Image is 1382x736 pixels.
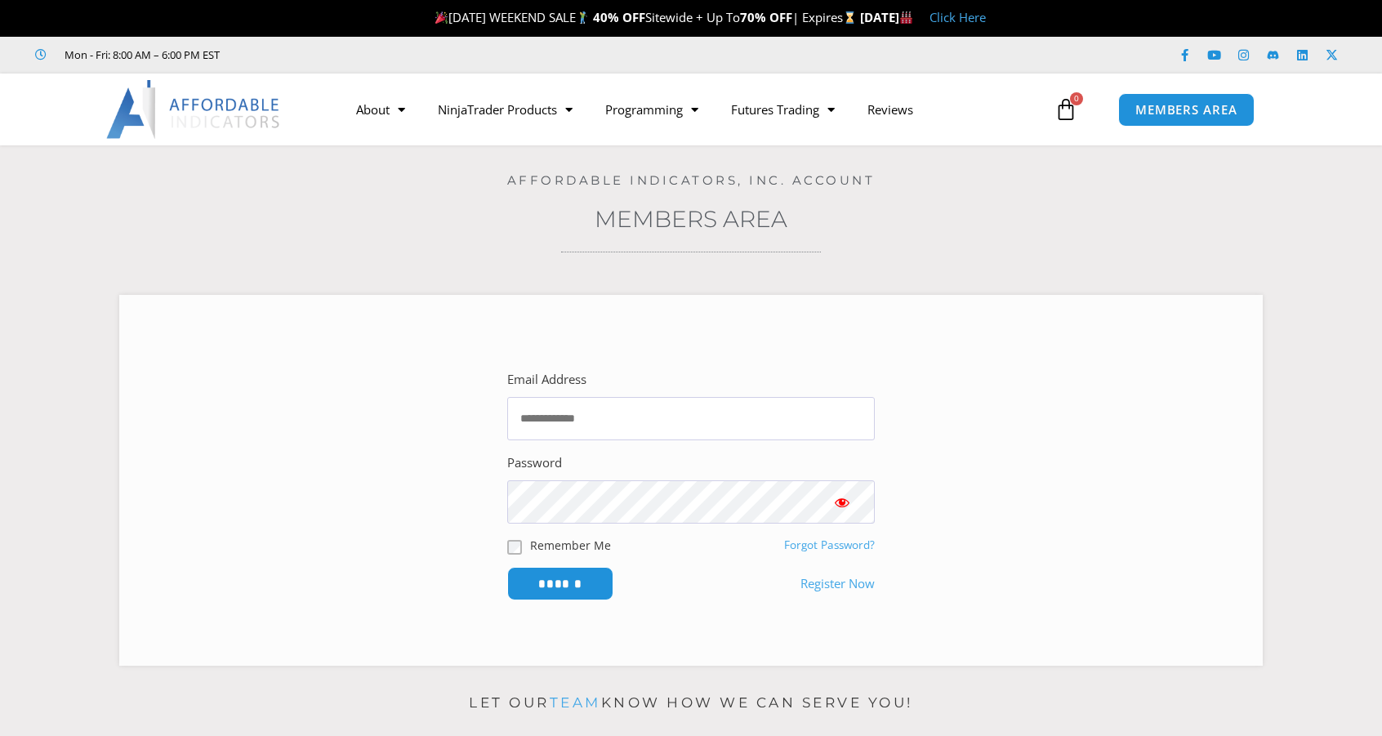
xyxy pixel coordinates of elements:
[435,11,448,24] img: 🎉
[930,9,986,25] a: Click Here
[1135,104,1237,116] span: MEMBERS AREA
[119,690,1263,716] p: Let our know how we can serve you!
[1070,92,1083,105] span: 0
[1118,93,1255,127] a: MEMBERS AREA
[431,9,860,25] span: [DATE] WEEKEND SALE Sitewide + Up To | Expires
[550,694,601,711] a: team
[715,91,851,128] a: Futures Trading
[595,205,787,233] a: Members Area
[340,91,1050,128] nav: Menu
[589,91,715,128] a: Programming
[507,368,586,391] label: Email Address
[243,47,488,63] iframe: Customer reviews powered by Trustpilot
[844,11,856,24] img: ⌛
[507,172,876,188] a: Affordable Indicators, Inc. Account
[800,573,875,595] a: Register Now
[860,9,913,25] strong: [DATE]
[507,452,562,475] label: Password
[106,80,282,139] img: LogoAI | Affordable Indicators – NinjaTrader
[60,45,220,65] span: Mon - Fri: 8:00 AM – 6:00 PM EST
[593,9,645,25] strong: 40% OFF
[809,480,875,524] button: Show password
[340,91,421,128] a: About
[577,11,589,24] img: 🏌️‍♂️
[530,537,611,554] label: Remember Me
[784,538,875,552] a: Forgot Password?
[740,9,792,25] strong: 70% OFF
[851,91,930,128] a: Reviews
[1030,86,1102,133] a: 0
[900,11,912,24] img: 🏭
[421,91,589,128] a: NinjaTrader Products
